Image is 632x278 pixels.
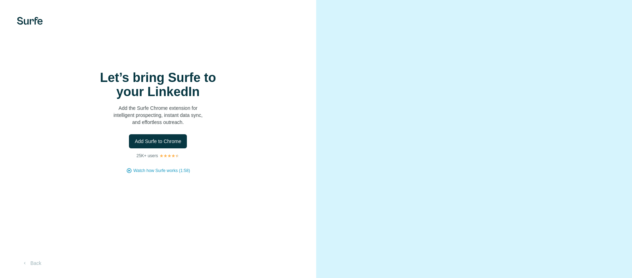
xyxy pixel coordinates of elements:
button: Back [17,257,46,270]
button: Watch how Surfe works (1:58) [134,167,190,174]
img: Rating Stars [159,154,179,158]
img: Surfe's logo [17,17,43,25]
p: Add the Surfe Chrome extension for intelligent prospecting, instant data sync, and effortless out... [87,105,229,126]
h1: Let’s bring Surfe to your LinkedIn [87,71,229,99]
button: Add Surfe to Chrome [129,134,187,148]
span: Add Surfe to Chrome [135,138,181,145]
p: 25K+ users [136,153,158,159]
